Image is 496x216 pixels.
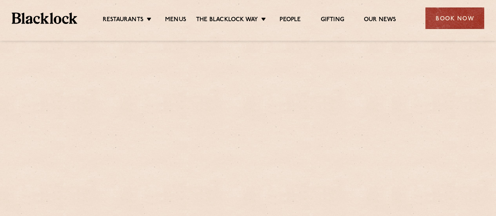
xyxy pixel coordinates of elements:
[165,16,186,25] a: Menus
[103,16,144,25] a: Restaurants
[364,16,396,25] a: Our News
[425,7,484,29] div: Book Now
[321,16,344,25] a: Gifting
[12,13,77,24] img: BL_Textured_Logo-footer-cropped.svg
[196,16,258,25] a: The Blacklock Way
[280,16,301,25] a: People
